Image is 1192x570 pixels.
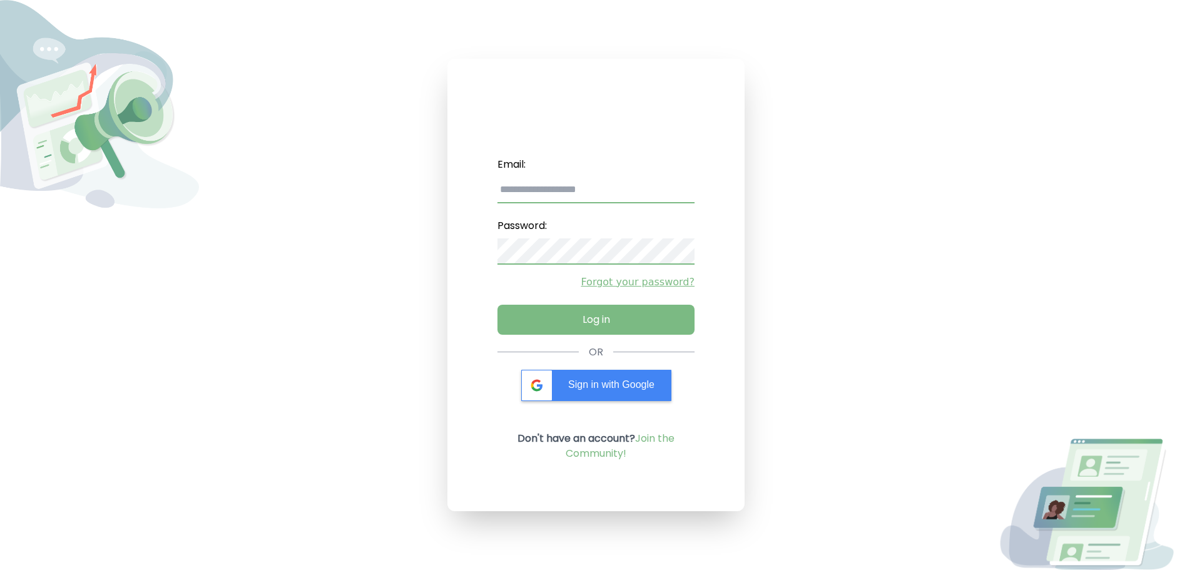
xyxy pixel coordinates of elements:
[521,370,671,401] div: Sign in with Google
[497,305,695,335] button: Log in
[497,275,695,290] a: Forgot your password?
[497,431,695,461] p: Don't have an account?
[516,109,676,131] img: My Influency
[566,431,675,461] a: Join the Community!
[589,345,603,360] div: OR
[497,152,695,177] label: Email:
[497,213,695,238] label: Password:
[568,379,655,390] span: Sign in with Google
